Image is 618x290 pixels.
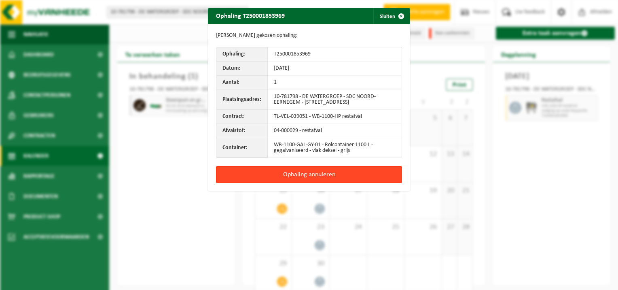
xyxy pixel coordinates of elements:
[268,124,402,138] td: 04-000029 - restafval
[216,166,402,183] button: Ophaling annuleren
[216,138,268,158] th: Container:
[268,76,402,90] td: 1
[268,110,402,124] td: TL-VEL-039051 - WB-1100-HP restafval
[216,47,268,62] th: Ophaling:
[268,62,402,76] td: [DATE]
[268,90,402,110] td: 10-781798 - DE WATERGROEP - SDC NOORD-EERNEGEM - [STREET_ADDRESS]
[208,8,293,23] h2: Ophaling T250001853969
[268,138,402,158] td: WB-1100-GAL-GY-01 - Rolcontainer 1100 L - gegalvaniseerd - vlak deksel - grijs
[216,76,268,90] th: Aantal:
[216,124,268,138] th: Afvalstof:
[216,90,268,110] th: Plaatsingsadres:
[216,62,268,76] th: Datum:
[216,32,402,39] p: [PERSON_NAME] gekozen ophaling:
[216,110,268,124] th: Contract:
[373,8,409,24] button: Sluiten
[268,47,402,62] td: T250001853969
